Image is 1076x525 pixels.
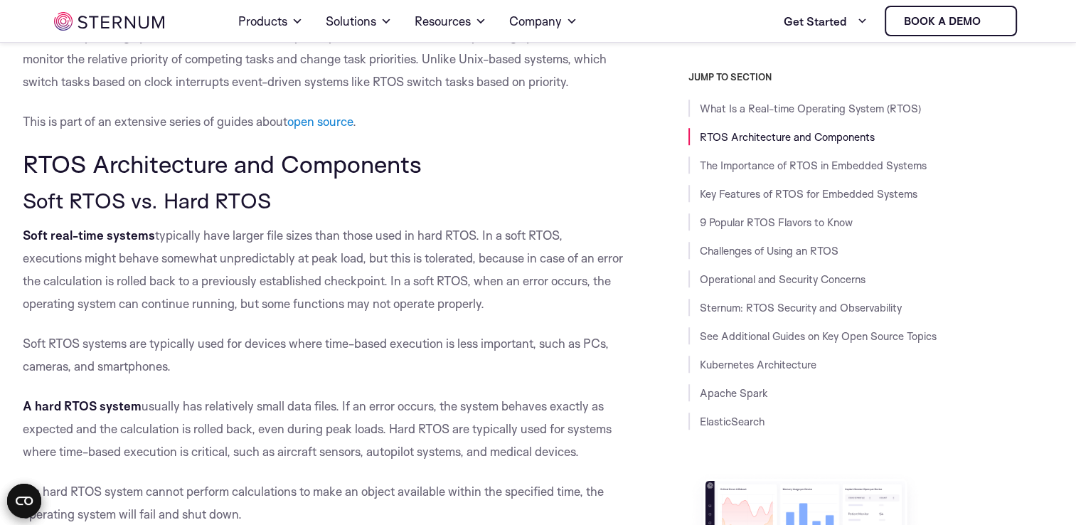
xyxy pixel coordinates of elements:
a: Solutions [326,1,392,41]
a: See Additional Guides on Key Open Source Topics [700,329,937,343]
a: Sternum: RTOS Security and Observability [700,301,902,314]
p: This is part of an extensive series of guides about . [23,110,624,133]
p: Real-time operating systems are event-based and preemptive. In other words, the operating system ... [23,25,624,93]
img: sternum iot [54,12,164,31]
p: Soft RTOS systems are typically used for devices where time-based execution is less important, su... [23,332,624,378]
a: Products [238,1,303,41]
p: typically have larger file sizes than those used in hard RTOS. In a soft RTOS, executions might b... [23,224,624,315]
a: 9 Popular RTOS Flavors to Know [700,216,853,229]
a: What Is a Real-time Operating System (RTOS) [700,102,921,115]
button: Open CMP widget [7,484,41,518]
a: Operational and Security Concerns [700,272,865,286]
a: open source [287,114,353,129]
strong: A hard RTOS system [23,398,142,413]
a: Get Started [784,7,868,36]
a: Company [509,1,577,41]
a: Apache Spark [700,386,768,400]
img: sternum iot [986,16,998,27]
a: ElasticSearch [700,415,765,428]
a: Key Features of RTOS for Embedded Systems [700,187,917,201]
h2: RTOS Architecture and Components [23,150,624,177]
a: RTOS Architecture and Components [700,130,875,144]
h3: Soft RTOS vs. Hard RTOS [23,189,624,213]
strong: Soft real-time systems [23,228,155,243]
a: The Importance of RTOS in Embedded Systems [700,159,927,172]
a: Challenges of Using an RTOS [700,244,838,258]
a: Kubernetes Architecture [700,358,816,371]
h3: JUMP TO SECTION [688,71,1054,83]
a: Book a demo [885,6,1017,36]
p: usually has relatively small data files. If an error occurs, the system behaves exactly as expect... [23,395,624,463]
a: Resources [415,1,486,41]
